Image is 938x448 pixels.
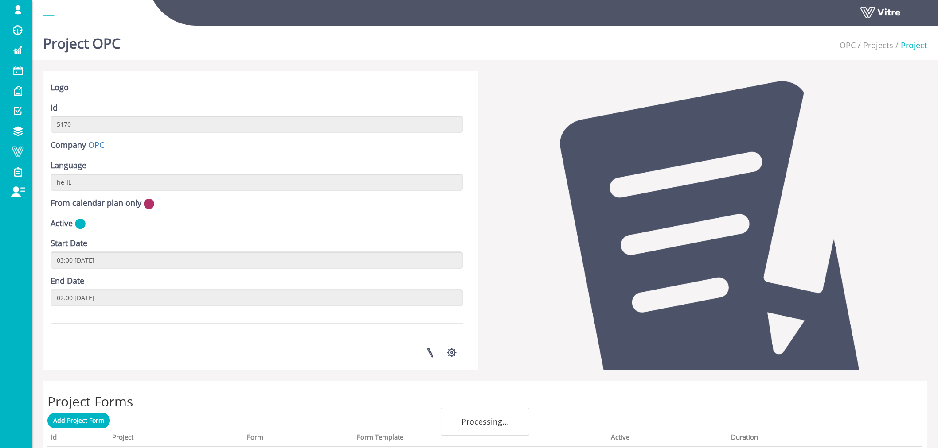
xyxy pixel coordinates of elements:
[47,413,110,428] a: Add Project Form
[51,275,84,287] label: End Date
[441,408,529,436] div: Processing...
[88,139,104,150] a: OPC
[109,430,243,447] th: Project
[51,218,73,229] label: Active
[43,22,121,60] h1: Project OPC
[51,238,87,249] label: Start Date
[51,82,69,93] label: Logo
[51,197,141,209] label: From calendar plan only
[51,139,86,151] label: Company
[863,40,893,50] a: Projects
[893,40,927,51] li: Project
[47,430,109,447] th: Id
[727,430,889,447] th: Duration
[47,394,922,409] h2: Project Forms
[840,40,856,50] a: OPC
[75,218,86,229] img: yes
[51,160,86,171] label: Language
[243,430,353,447] th: Form
[144,198,154,209] img: no
[353,430,608,447] th: Form Template
[607,430,727,447] th: Active
[53,416,104,425] span: Add Project Form
[51,102,58,114] label: Id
